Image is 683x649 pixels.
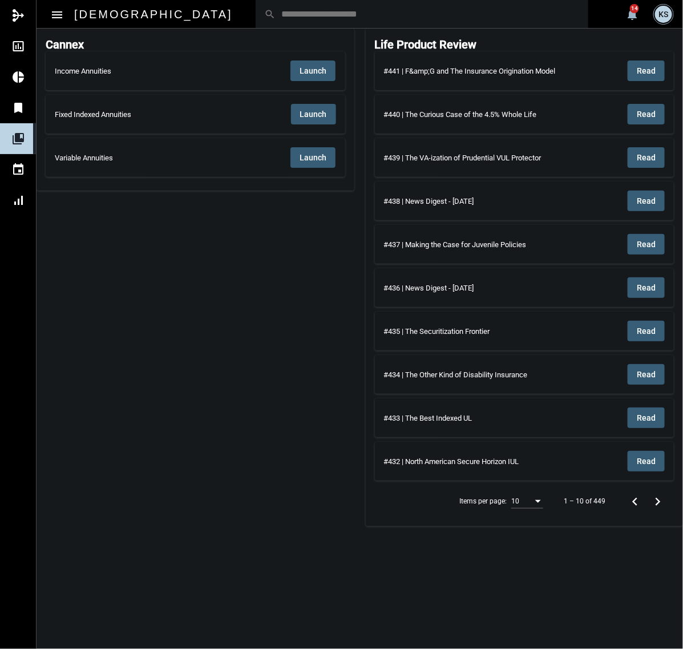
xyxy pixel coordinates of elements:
button: Next page [646,490,669,513]
span: Read [637,153,656,162]
div: 1 – 10 of 449 [564,497,605,505]
span: Launch [300,153,326,162]
div: KS [655,6,672,23]
mat-icon: bookmark [11,101,25,115]
div: #437 | Making the Case for Juvenile Policies [384,240,560,249]
button: Read [628,61,665,81]
button: Read [628,104,665,124]
span: Read [637,66,656,75]
button: Read [628,321,665,341]
span: Read [637,413,656,422]
div: #441 | F&amp;G and The Insurance Origination Model [384,67,580,75]
button: Read [628,408,665,428]
h2: Cannex [46,38,84,51]
button: Read [628,277,665,298]
span: Launch [300,110,327,119]
div: #432 | North American Secure Horizon IUL [384,457,556,466]
div: Variable Annuities [55,154,172,162]
span: Read [637,326,656,336]
div: #438 | News Digest - [DATE] [384,197,526,205]
h2: [DEMOGRAPHIC_DATA] [74,5,233,23]
button: Read [628,147,665,168]
div: #433 | The Best Indexed UL [384,414,524,422]
span: 10 [511,497,519,505]
div: Fixed Indexed Annuities [55,110,184,119]
span: Read [637,110,656,119]
mat-icon: notifications [625,7,639,21]
mat-icon: signal_cellular_alt [11,194,25,207]
div: #434 | The Other Kind of Disability Insurance [384,370,561,379]
button: Toggle sidenav [46,3,68,26]
button: Launch [291,104,336,124]
mat-icon: search [264,9,276,20]
div: #440 | The Curious Case of the 4.5% Whole Life [384,110,567,119]
button: Previous page [624,490,646,513]
span: Read [637,196,656,205]
span: Read [637,457,656,466]
span: Launch [300,66,326,75]
h2: Life Product Review [375,38,477,51]
button: Read [628,234,665,255]
div: #436 | News Digest - [DATE] [384,284,526,292]
mat-icon: mediation [11,9,25,22]
span: Read [637,370,656,379]
div: Items per page: [459,497,507,505]
mat-icon: collections_bookmark [11,132,25,146]
button: Launch [290,61,336,81]
mat-icon: insert_chart_outlined [11,39,25,53]
div: Income Annuities [55,67,171,75]
button: Read [628,364,665,385]
div: #439 | The VA-ization of Prudential VUL Protector [384,154,571,162]
mat-select: Items per page: [511,498,543,506]
mat-icon: Side nav toggle icon [50,8,64,22]
button: Read [628,451,665,471]
div: 14 [630,4,639,13]
mat-icon: pie_chart [11,70,25,84]
div: #435 | The Securitization Frontier [384,327,536,336]
button: Read [628,191,665,211]
mat-icon: event [11,163,25,176]
span: Read [637,283,656,292]
button: Launch [290,147,336,168]
span: Read [637,240,656,249]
